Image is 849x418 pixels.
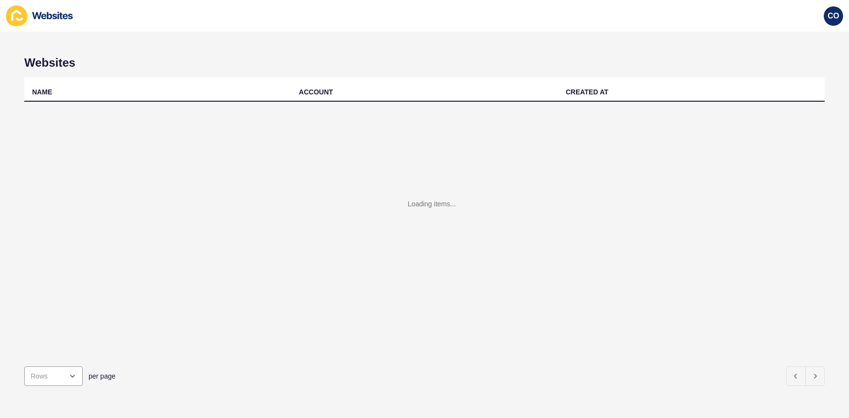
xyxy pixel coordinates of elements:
[828,11,839,21] span: CO
[408,199,456,209] div: Loading items...
[24,56,825,70] h1: Websites
[566,87,609,97] div: CREATED AT
[89,371,115,381] span: per page
[299,87,333,97] div: ACCOUNT
[24,366,83,386] div: open menu
[32,87,52,97] div: NAME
